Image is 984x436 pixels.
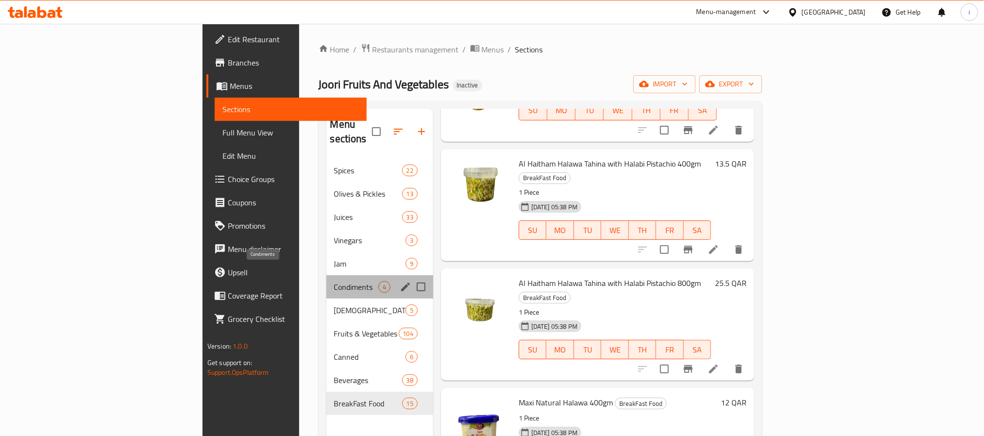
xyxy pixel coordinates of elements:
[519,220,546,240] button: SU
[319,73,449,95] span: Joori Fruits And Vegetables
[636,103,657,117] span: TH
[707,78,754,90] span: export
[326,252,433,275] div: Jam9
[632,101,661,120] button: TH
[228,57,359,68] span: Branches
[228,267,359,278] span: Upsell
[207,366,269,379] a: Support.OpsPlatform
[519,340,546,359] button: SU
[228,197,359,208] span: Coupons
[519,101,547,120] button: SU
[326,299,433,322] div: [DEMOGRAPHIC_DATA]5
[519,276,701,290] span: Al Haitham Halawa Tahina with Halabi Pistachio 800gm
[656,220,683,240] button: FR
[403,213,417,222] span: 33
[334,165,402,176] div: Spices
[629,340,656,359] button: TH
[696,6,756,18] div: Menu-management
[519,172,571,184] div: BreakFast Food
[551,103,572,117] span: MO
[334,328,399,339] span: Fruits & Vegetables
[601,340,628,359] button: WE
[727,357,750,381] button: delete
[968,7,970,17] span: i
[608,103,628,117] span: WE
[233,340,248,352] span: 1.0.0
[576,101,604,120] button: TU
[519,412,717,424] p: 1 Piece
[527,322,581,331] span: [DATE] 05:38 PM
[406,259,417,268] span: 9
[334,281,378,293] span: Condiments
[228,173,359,185] span: Choice Groups
[515,44,543,55] span: Sections
[449,157,511,219] img: Al Haitham Halawa Tahina with Halabi Pistachio 400gm
[399,329,417,338] span: 104
[403,399,417,408] span: 15
[373,44,459,55] span: Restaurants management
[326,369,433,392] div: Beverages38
[403,166,417,175] span: 22
[222,103,359,115] span: Sections
[334,235,406,246] div: Vinegars
[654,239,675,260] span: Select to update
[230,80,359,92] span: Menus
[519,395,613,410] span: Maxi Natural Halawa 400gm
[228,290,359,302] span: Coverage Report
[604,101,632,120] button: WE
[215,121,367,144] a: Full Menu View
[656,340,683,359] button: FR
[615,398,666,409] span: BreakFast Food
[688,343,707,357] span: SA
[326,275,433,299] div: Condiments4edit
[403,376,417,385] span: 38
[523,343,543,357] span: SU
[523,223,543,237] span: SU
[684,220,711,240] button: SA
[660,343,679,357] span: FR
[802,7,866,17] div: [GEOGRAPHIC_DATA]
[546,220,574,240] button: MO
[228,243,359,255] span: Menu disclaimer
[715,157,746,170] h6: 13.5 QAR
[605,223,625,237] span: WE
[406,304,418,316] div: items
[693,103,713,117] span: SA
[361,43,459,56] a: Restaurants management
[677,118,700,142] button: Branch-specific-item
[508,44,511,55] li: /
[403,189,417,199] span: 13
[206,307,367,331] a: Grocery Checklist
[605,343,625,357] span: WE
[207,356,252,369] span: Get support on:
[708,363,719,375] a: Edit menu item
[206,284,367,307] a: Coverage Report
[334,211,402,223] div: Juices
[206,74,367,98] a: Menus
[222,127,359,138] span: Full Menu View
[206,237,367,261] a: Menu disclaimer
[615,398,667,409] div: BreakFast Food
[326,159,433,182] div: Spices22
[463,44,466,55] li: /
[319,43,762,56] nav: breadcrumb
[406,352,417,362] span: 6
[601,220,628,240] button: WE
[215,98,367,121] a: Sections
[206,51,367,74] a: Branches
[547,101,576,120] button: MO
[708,124,719,136] a: Edit menu item
[334,304,406,316] div: Halawa
[546,340,574,359] button: MO
[206,28,367,51] a: Edit Restaurant
[326,155,433,419] nav: Menu sections
[222,150,359,162] span: Edit Menu
[379,283,390,292] span: 4
[727,238,750,261] button: delete
[654,120,675,140] span: Select to update
[727,118,750,142] button: delete
[207,340,231,352] span: Version:
[633,75,696,93] button: import
[629,220,656,240] button: TH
